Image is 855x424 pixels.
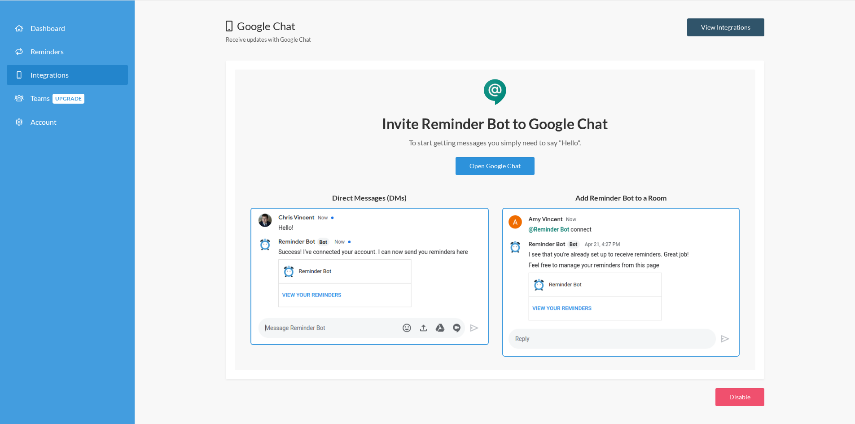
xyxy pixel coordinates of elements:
[502,193,740,203] h5: Add Reminder Bot to a Room
[687,18,764,36] a: View Integrations
[7,65,128,85] a: Integrations
[53,94,84,104] span: Upgrade
[7,112,128,132] a: Account
[31,47,64,56] span: Reminders
[7,18,128,38] a: Dashboard
[250,193,489,203] h5: Direct Messages (DMs)
[456,157,535,175] a: Open Google Chat
[31,24,65,32] span: Dashboard
[7,88,128,109] a: TeamsUpgrade
[7,42,128,61] a: Reminders
[31,70,69,79] span: Integrations
[31,94,84,102] span: Teams
[715,388,764,406] button: Disable
[360,137,630,148] p: To start getting messages you simply need to say "Hello".
[226,36,311,43] small: Receive updates with Google Chat
[360,114,630,133] h2: Invite Reminder Bot to Google Chat
[226,18,311,34] h1: Google Chat
[31,118,57,126] span: Account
